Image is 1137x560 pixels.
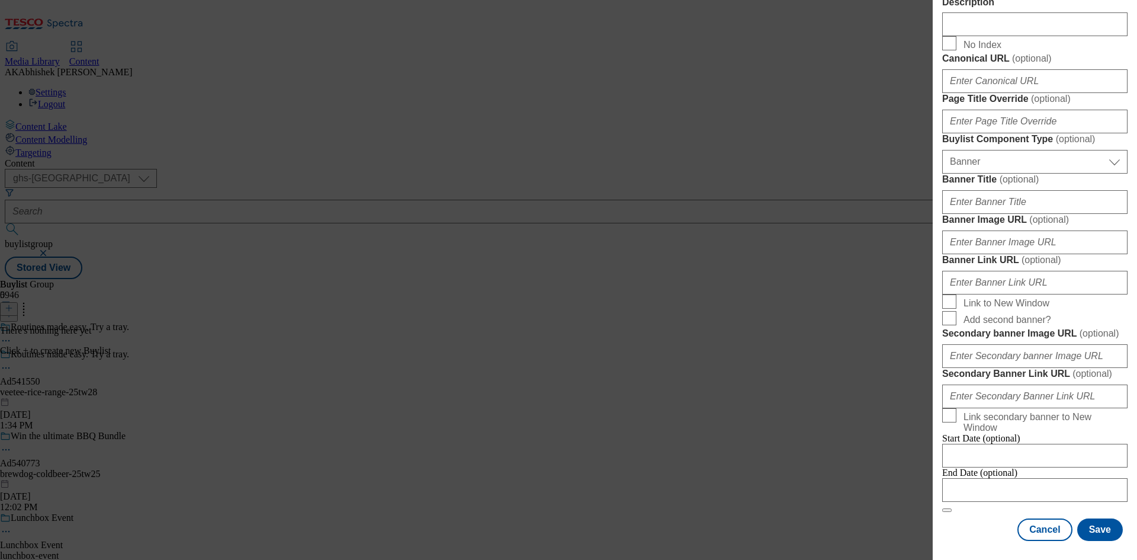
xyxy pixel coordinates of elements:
input: Enter Secondary Banner Link URL [942,385,1128,408]
span: ( optional ) [1029,215,1069,225]
button: Cancel [1017,519,1072,541]
input: Enter Date [942,478,1128,502]
span: ( optional ) [1012,53,1052,63]
input: Enter Description [942,12,1128,36]
button: Save [1077,519,1123,541]
span: No Index [963,40,1001,50]
span: ( optional ) [1000,174,1039,184]
span: ( optional ) [1072,369,1112,379]
span: Start Date (optional) [942,433,1020,443]
span: Add second banner? [963,315,1051,325]
input: Enter Canonical URL [942,69,1128,93]
label: Banner Title [942,174,1128,185]
span: ( optional ) [1056,134,1096,144]
input: Enter Page Title Override [942,110,1128,133]
span: Link secondary banner to New Window [963,412,1123,433]
input: Enter Banner Image URL [942,231,1128,254]
input: Enter Secondary banner Image URL [942,344,1128,368]
label: Secondary Banner Link URL [942,368,1128,380]
label: Page Title Override [942,93,1128,105]
label: Secondary banner Image URL [942,328,1128,340]
span: ( optional ) [1080,328,1119,338]
label: Buylist Component Type [942,133,1128,145]
span: ( optional ) [1031,94,1071,104]
input: Enter Date [942,444,1128,468]
span: ( optional ) [1022,255,1061,265]
input: Enter Banner Title [942,190,1128,214]
label: Canonical URL [942,53,1128,65]
label: Banner Image URL [942,214,1128,226]
span: End Date (optional) [942,468,1017,478]
label: Banner Link URL [942,254,1128,266]
input: Enter Banner Link URL [942,271,1128,295]
span: Link to New Window [963,298,1049,309]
